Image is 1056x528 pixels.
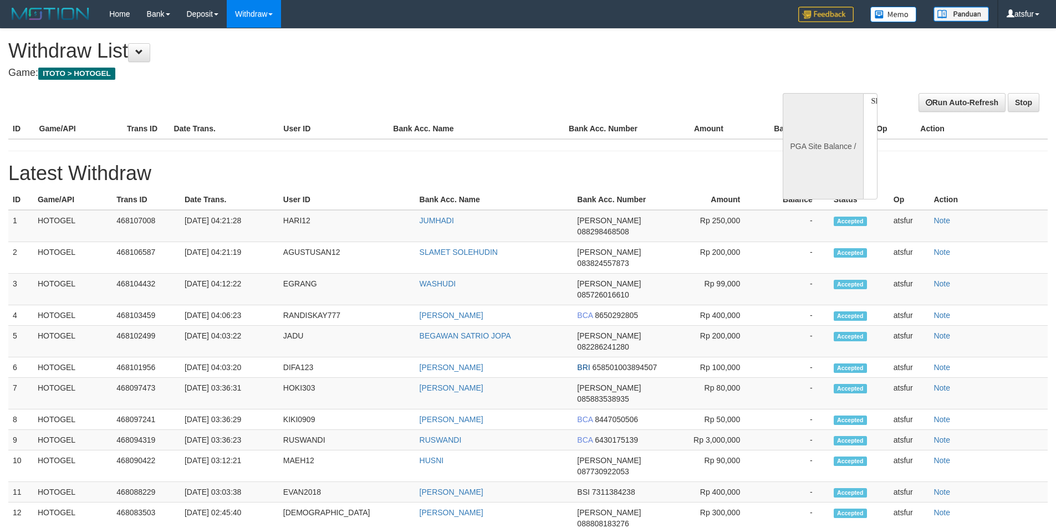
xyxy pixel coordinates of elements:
td: [DATE] 04:21:28 [180,210,279,242]
td: HOTOGEL [33,274,112,305]
th: Bank Acc. Number [564,119,652,139]
span: 088298468508 [577,227,629,236]
span: Accepted [834,217,867,226]
h4: Game: [8,68,693,79]
td: 2 [8,242,33,274]
td: Rp 250,000 [677,210,757,242]
span: [PERSON_NAME] [577,383,641,392]
th: Date Trans. [180,189,279,210]
span: Accepted [834,436,867,445]
th: Bank Acc. Number [573,189,677,210]
span: Accepted [834,248,867,258]
td: KIKI0909 [279,409,415,430]
td: RANDISKAY777 [279,305,415,326]
span: 083824557873 [577,259,629,268]
a: Note [933,435,950,444]
a: Note [933,331,950,340]
td: HOTOGEL [33,378,112,409]
td: Rp 3,000,000 [677,430,757,450]
td: HOTOGEL [33,326,112,357]
span: [PERSON_NAME] [577,216,641,225]
td: 468101956 [112,357,180,378]
a: [PERSON_NAME] [420,383,483,392]
div: PGA Site Balance / [783,93,863,199]
td: RUSWANDI [279,430,415,450]
a: JUMHADI [420,216,454,225]
span: 088808183276 [577,519,629,528]
td: 468104432 [112,274,180,305]
td: - [757,482,829,503]
td: HOTOGEL [33,430,112,450]
td: atsfur [889,482,930,503]
th: Balance [757,189,829,210]
th: Date Trans. [169,119,279,139]
td: 468097241 [112,409,180,430]
th: Balance [740,119,820,139]
span: 658501003894507 [593,363,657,372]
span: Accepted [834,416,867,425]
td: EVAN2018 [279,482,415,503]
td: atsfur [889,305,930,326]
td: HOTOGEL [33,242,112,274]
td: atsfur [889,210,930,242]
span: 085726016610 [577,290,629,299]
td: atsfur [889,378,930,409]
a: Note [933,248,950,257]
td: - [757,409,829,430]
th: Trans ID [112,189,180,210]
td: Rp 90,000 [677,450,757,482]
span: 8650292805 [595,311,638,320]
td: 468102499 [112,326,180,357]
a: Stop [1008,93,1039,112]
th: Action [916,119,1048,139]
td: HARI12 [279,210,415,242]
td: 7 [8,378,33,409]
img: MOTION_logo.png [8,6,93,22]
span: 085883538935 [577,394,629,403]
th: Game/API [33,189,112,210]
a: Note [933,216,950,225]
span: Accepted [834,488,867,498]
span: 6430175139 [595,435,638,444]
td: Rp 99,000 [677,274,757,305]
a: [PERSON_NAME] [420,415,483,424]
span: 8447050506 [595,415,638,424]
th: Op [872,119,916,139]
td: - [757,242,829,274]
td: Rp 50,000 [677,409,757,430]
span: Accepted [834,332,867,341]
td: Rp 400,000 [677,482,757,503]
a: Run Auto-Refresh [919,93,1006,112]
td: 5 [8,326,33,357]
td: HOKI303 [279,378,415,409]
td: [DATE] 04:03:20 [180,357,279,378]
th: Game/API [35,119,123,139]
td: Rp 200,000 [677,242,757,274]
span: Accepted [834,509,867,518]
th: Op [889,189,930,210]
a: Note [933,488,950,496]
td: HOTOGEL [33,482,112,503]
a: Note [933,508,950,517]
span: Accepted [834,384,867,393]
td: EGRANG [279,274,415,305]
td: [DATE] 04:06:23 [180,305,279,326]
th: User ID [279,119,389,139]
td: - [757,210,829,242]
td: 6 [8,357,33,378]
td: [DATE] 04:12:22 [180,274,279,305]
td: [DATE] 04:21:19 [180,242,279,274]
td: AGUSTUSAN12 [279,242,415,274]
a: Note [933,383,950,392]
td: - [757,450,829,482]
td: 468090422 [112,450,180,482]
td: 3 [8,274,33,305]
td: HOTOGEL [33,450,112,482]
th: ID [8,189,33,210]
td: - [757,378,829,409]
span: Accepted [834,311,867,321]
a: Note [933,279,950,288]
a: Note [933,311,950,320]
td: 468103459 [112,305,180,326]
span: [PERSON_NAME] [577,248,641,257]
